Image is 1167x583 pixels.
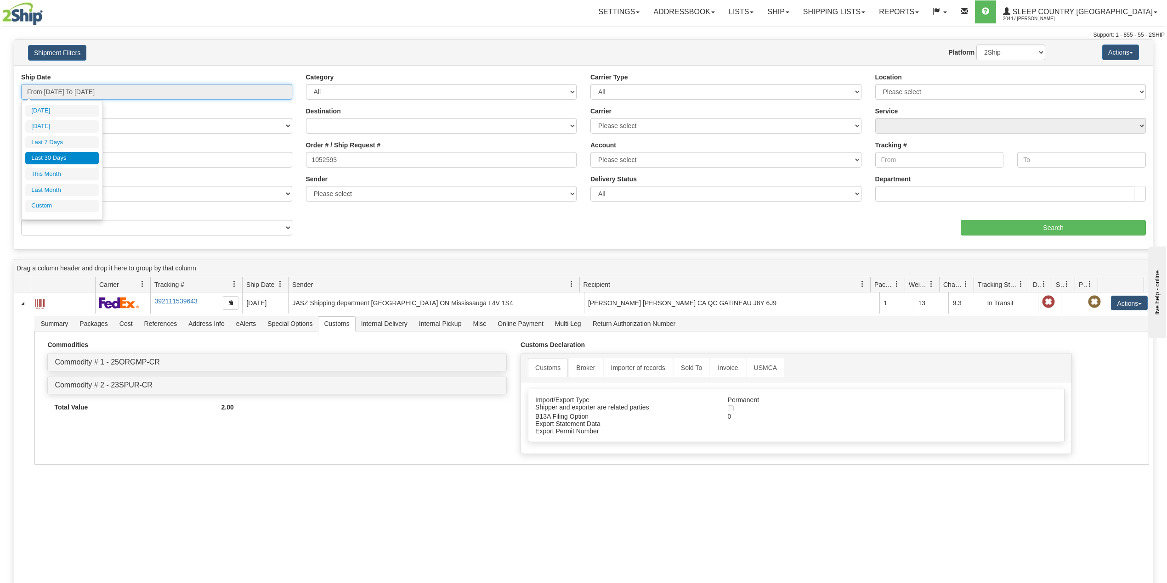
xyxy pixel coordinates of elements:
strong: Total Value [54,404,88,411]
a: Tracking Status filter column settings [1013,276,1029,292]
a: 392111539643 [154,297,197,305]
a: Pickup Status filter column settings [1082,276,1098,292]
label: Sender [306,174,328,184]
button: Actions [1111,296,1148,310]
div: Export Statement Data [528,420,721,427]
span: Delivery Status [1033,280,1041,289]
span: Weight [909,280,928,289]
a: USMCA [747,358,785,377]
button: Copy to clipboard [223,296,238,310]
div: Support: 1 - 855 - 55 - 2SHIP [2,31,1165,39]
span: 2044 / [PERSON_NAME] [1003,14,1072,23]
a: Carrier filter column settings [135,276,150,292]
label: Department [875,174,911,184]
label: Carrier Type [590,73,628,82]
span: Internal Delivery [356,316,413,331]
label: Tracking # [875,140,907,150]
li: Custom [25,200,99,212]
div: grid grouping header [14,259,1153,277]
strong: Customs Declaration [521,341,585,348]
span: Packages [74,316,113,331]
div: Export Permit Number [528,427,721,435]
a: Lists [722,0,760,23]
input: From [875,152,1004,168]
td: JASZ Shipping department [GEOGRAPHIC_DATA] ON Mississauga L4V 1S4 [288,292,584,314]
div: B13A Filing Option [528,413,721,420]
a: Addressbook [646,0,722,23]
span: eAlerts [231,316,262,331]
a: Invoice [710,358,745,377]
a: Ship Date filter column settings [272,276,288,292]
a: Sender filter column settings [564,276,579,292]
label: Category [306,73,334,82]
span: Charge [943,280,963,289]
span: Online Payment [492,316,549,331]
button: Shipment Filters [28,45,86,61]
span: Cost [114,316,138,331]
div: 0 [721,413,958,420]
label: Order # / Ship Request # [306,140,381,150]
span: Late [1042,296,1055,308]
a: Commodity # 1 - 25ORGMP-CR [55,358,160,366]
span: Misc [467,316,492,331]
li: Last 7 Days [25,136,99,149]
span: References [139,316,183,331]
label: Ship Date [21,73,51,82]
span: Ship Date [246,280,274,289]
div: Shipper and exporter are related parties [528,404,721,411]
span: Sender [292,280,313,289]
span: Address Info [183,316,230,331]
a: Label [35,295,45,310]
a: Collapse [18,299,27,308]
a: Ship [760,0,796,23]
td: [DATE] [242,292,288,314]
a: Settings [591,0,646,23]
td: 9.3 [948,292,983,314]
img: 2 - FedEx Express® [99,297,139,308]
div: Import/Export Type [528,396,721,404]
label: Platform [948,48,974,57]
a: Charge filter column settings [958,276,974,292]
span: Recipient [583,280,610,289]
span: Carrier [99,280,119,289]
a: Reports [872,0,926,23]
td: [PERSON_NAME] [PERSON_NAME] CA QC GATINEAU J8Y 6J9 [584,292,880,314]
label: Delivery Status [590,174,637,184]
img: logo2044.jpg [2,2,43,25]
button: Actions [1102,45,1139,60]
li: [DATE] [25,105,99,117]
iframe: chat widget [1146,245,1166,338]
span: Shipment Issues [1056,280,1064,289]
span: Pickup Not Assigned [1088,296,1101,308]
strong: 2.00 [221,404,234,411]
td: In Transit [983,292,1038,314]
span: Return Authorization Number [587,316,681,331]
a: Recipient filter column settings [855,276,870,292]
a: Weight filter column settings [923,276,939,292]
a: Sleep Country [GEOGRAPHIC_DATA] 2044 / [PERSON_NAME] [996,0,1164,23]
label: Carrier [590,107,612,116]
strong: Commodities [47,341,88,348]
div: Permanent [721,396,958,404]
td: 13 [914,292,948,314]
a: Delivery Status filter column settings [1036,276,1052,292]
li: [DATE] [25,120,99,133]
label: Service [875,107,898,116]
a: Importer of records [604,358,673,377]
li: Last Month [25,184,99,196]
span: Packages [874,280,894,289]
a: Shipment Issues filter column settings [1059,276,1075,292]
span: Customs [318,316,355,331]
a: Tracking # filter column settings [227,276,242,292]
input: To [1017,152,1146,168]
input: Search [961,220,1146,235]
span: Pickup Status [1079,280,1087,289]
span: Sleep Country [GEOGRAPHIC_DATA] [1010,8,1153,16]
label: Location [875,73,902,82]
a: Shipping lists [796,0,872,23]
td: 1 [879,292,914,314]
a: Broker [569,358,602,377]
span: Internal Pickup [414,316,467,331]
span: Special Options [262,316,318,331]
span: Multi Leg [550,316,587,331]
